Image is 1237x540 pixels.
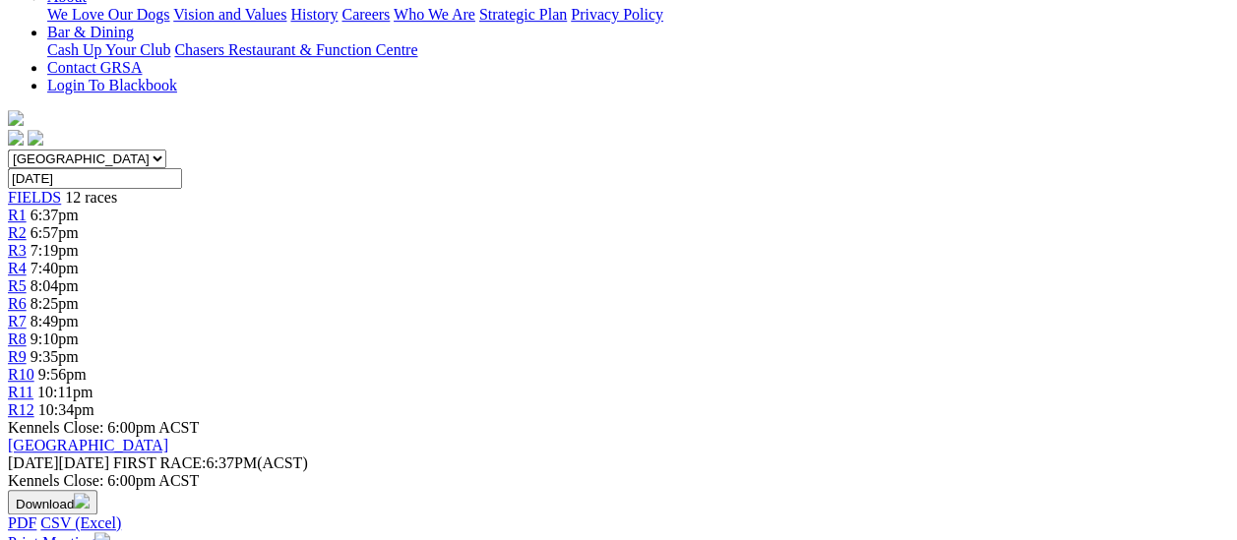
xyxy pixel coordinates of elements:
a: R2 [8,224,27,241]
div: Download [8,514,1229,532]
span: 9:35pm [31,348,79,365]
button: Download [8,490,97,514]
span: 12 races [65,189,117,206]
a: History [290,6,338,23]
span: 8:49pm [31,313,79,330]
a: R3 [8,242,27,259]
span: 10:11pm [37,384,93,400]
input: Select date [8,168,182,189]
img: download.svg [74,493,90,509]
div: Bar & Dining [47,41,1229,59]
img: twitter.svg [28,130,43,146]
div: About [47,6,1229,24]
span: [DATE] [8,454,59,471]
a: R4 [8,260,27,276]
span: 9:56pm [38,366,87,383]
a: Cash Up Your Club [47,41,170,58]
span: Kennels Close: 6:00pm ACST [8,419,199,436]
a: [GEOGRAPHIC_DATA] [8,437,168,453]
a: R10 [8,366,34,383]
a: R9 [8,348,27,365]
a: Contact GRSA [47,59,142,76]
a: R11 [8,384,33,400]
span: 9:10pm [31,330,79,347]
a: Chasers Restaurant & Function Centre [174,41,417,58]
a: R12 [8,401,34,418]
a: R1 [8,207,27,223]
a: Strategic Plan [479,6,567,23]
a: Privacy Policy [571,6,663,23]
span: 6:57pm [31,224,79,241]
img: logo-grsa-white.png [8,110,24,126]
span: 6:37pm [31,207,79,223]
a: R8 [8,330,27,347]
a: R6 [8,295,27,312]
span: 8:25pm [31,295,79,312]
a: PDF [8,514,36,531]
span: 8:04pm [31,277,79,294]
a: R5 [8,277,27,294]
a: Who We Are [394,6,475,23]
a: FIELDS [8,189,61,206]
a: Careers [341,6,390,23]
a: Bar & Dining [47,24,134,40]
a: We Love Our Dogs [47,6,169,23]
a: Vision and Values [173,6,286,23]
a: R7 [8,313,27,330]
span: FIRST RACE: [113,454,206,471]
span: 7:19pm [31,242,79,259]
span: 10:34pm [38,401,94,418]
a: CSV (Excel) [40,514,121,531]
span: 7:40pm [31,260,79,276]
img: facebook.svg [8,130,24,146]
span: 6:37PM(ACST) [113,454,308,471]
span: [DATE] [8,454,109,471]
a: Login To Blackbook [47,77,177,93]
div: Kennels Close: 6:00pm ACST [8,472,1229,490]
